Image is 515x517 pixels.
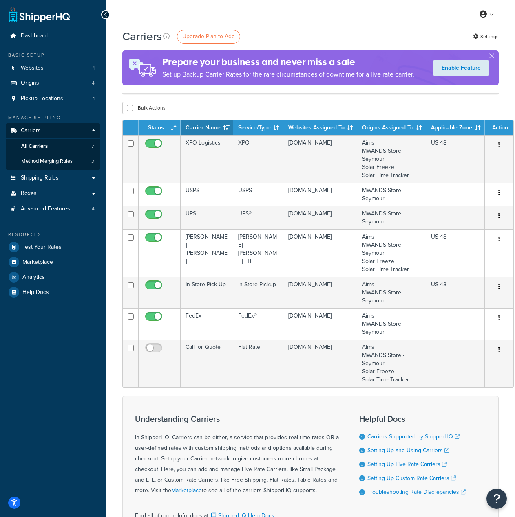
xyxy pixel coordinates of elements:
li: Advanced Features [6,202,100,217]
th: Carrier Name: activate to sort column ascending [181,120,233,135]
span: 1 [93,65,95,72]
a: Carriers Supported by ShipperHQ [367,432,460,441]
span: 4 [92,80,95,87]
a: Method Merging Rules 3 [6,154,100,169]
th: Action [485,120,513,135]
li: Origins [6,76,100,91]
span: Test Your Rates [22,244,62,251]
a: Websites 1 [6,61,100,76]
span: 1 [93,95,95,102]
td: [DOMAIN_NAME] [283,183,357,206]
td: US 48 [426,135,485,183]
a: Enable Feature [433,60,489,76]
th: Websites Assigned To: activate to sort column ascending [283,120,357,135]
div: Basic Setup [6,52,100,59]
span: Shipping Rules [21,175,59,182]
li: All Carriers [6,139,100,154]
a: Settings [473,31,499,42]
span: Carriers [21,127,41,134]
td: Aims MWANDS Store - Seymour Solar Freeze Solar Time Tracker [357,229,426,277]
th: Status: activate to sort column ascending [139,120,181,135]
td: [DOMAIN_NAME] [283,229,357,277]
td: [DOMAIN_NAME] [283,340,357,387]
a: Troubleshooting Rate Discrepancies [367,488,466,496]
span: Advanced Features [21,206,70,212]
span: Dashboard [21,33,49,39]
span: Analytics [22,274,45,281]
th: Service/Type: activate to sort column ascending [233,120,283,135]
h1: Carriers [122,28,162,44]
td: Aims MWANDS Store - Seymour [357,308,426,340]
td: Aims MWANDS Store - Seymour Solar Freeze Solar Time Tracker [357,135,426,183]
td: US 48 [426,277,485,308]
a: Origins 4 [6,76,100,91]
td: XPO [233,135,283,183]
span: Method Merging Rules [21,158,73,165]
a: Upgrade Plan to Add [177,30,240,44]
a: Carriers [6,123,100,138]
td: UPS® [233,206,283,229]
a: Setting Up Live Rate Carriers [367,460,447,469]
td: Flat Rate [233,340,283,387]
a: Setting Up and Using Carriers [367,446,449,455]
a: Analytics [6,270,100,285]
td: USPS [233,183,283,206]
li: Websites [6,61,100,76]
td: FedEx [181,308,233,340]
td: MWANDS Store - Seymour [357,183,426,206]
a: Dashboard [6,28,100,44]
button: Bulk Actions [122,102,170,114]
a: Advanced Features 4 [6,202,100,217]
td: [PERSON_NAME] + [PERSON_NAME] [181,229,233,277]
a: Marketplace [171,486,202,495]
span: 3 [91,158,94,165]
td: In-Store Pickup [233,277,283,308]
td: [DOMAIN_NAME] [283,135,357,183]
td: MWANDS Store - Seymour [357,206,426,229]
span: Boxes [21,190,37,197]
td: Aims MWANDS Store - Seymour Solar Freeze Solar Time Tracker [357,340,426,387]
span: All Carriers [21,143,48,150]
th: Applicable Zone: activate to sort column ascending [426,120,485,135]
div: Manage Shipping [6,114,100,121]
td: US 48 [426,229,485,277]
span: Marketplace [22,259,53,266]
a: Test Your Rates [6,240,100,254]
td: FedEx® [233,308,283,340]
h3: Helpful Docs [359,414,466,423]
span: Websites [21,65,44,72]
a: ShipperHQ Home [9,6,70,22]
button: Open Resource Center [486,489,507,509]
a: All Carriers 7 [6,139,100,154]
td: [DOMAIN_NAME] [283,277,357,308]
td: [DOMAIN_NAME] [283,206,357,229]
span: Upgrade Plan to Add [182,32,235,41]
span: 7 [91,143,94,150]
span: Help Docs [22,289,49,296]
a: Setting Up Custom Rate Carriers [367,474,456,482]
h3: Understanding Carriers [135,414,339,423]
td: Aims MWANDS Store - Seymour [357,277,426,308]
div: Resources [6,231,100,238]
p: Set up Backup Carrier Rates for the rare circumstances of downtime for a live rate carrier. [162,69,414,80]
li: Help Docs [6,285,100,300]
li: Method Merging Rules [6,154,100,169]
a: Pickup Locations 1 [6,91,100,106]
a: Shipping Rules [6,171,100,186]
span: Origins [21,80,39,87]
a: Boxes [6,186,100,201]
h4: Prepare your business and never miss a sale [162,55,414,69]
td: USPS [181,183,233,206]
td: UPS [181,206,233,229]
th: Origins Assigned To: activate to sort column ascending [357,120,426,135]
td: [PERSON_NAME]+[PERSON_NAME] LTL+ [233,229,283,277]
img: ad-rules-rateshop-fe6ec290ccb7230408bd80ed9643f0289d75e0ffd9eb532fc0e269fcd187b520.png [122,50,162,85]
td: Call for Quote [181,340,233,387]
a: Marketplace [6,255,100,269]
